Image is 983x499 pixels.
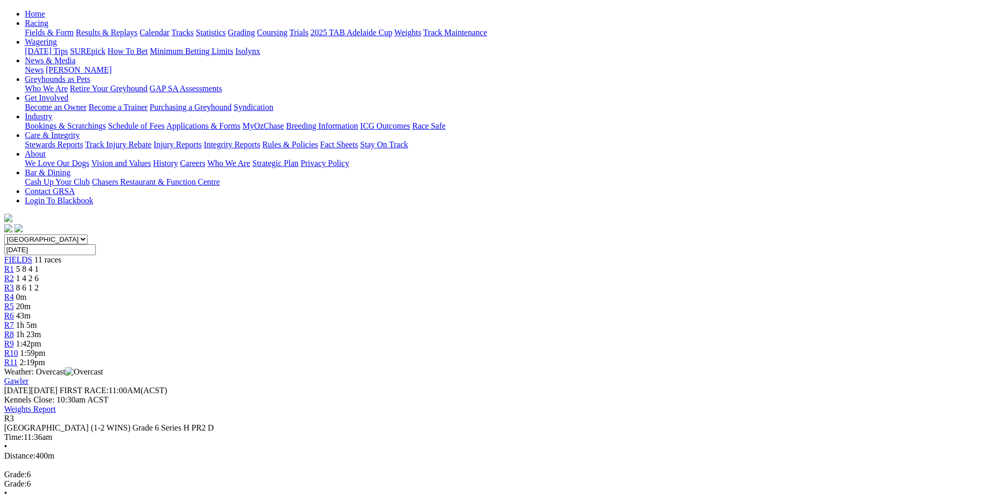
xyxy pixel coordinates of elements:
img: Overcast [65,367,103,377]
a: R4 [4,293,14,301]
a: Chasers Restaurant & Function Centre [92,177,220,186]
a: GAP SA Assessments [150,84,222,93]
a: Rules & Policies [262,140,318,149]
a: Weights Report [4,405,56,413]
a: R9 [4,339,14,348]
a: Track Injury Rebate [85,140,151,149]
a: FIELDS [4,255,32,264]
a: Track Maintenance [423,28,487,37]
span: R3 [4,414,14,423]
a: Careers [180,159,205,168]
span: 1:42pm [16,339,41,348]
span: 1 4 2 6 [16,274,39,283]
a: R6 [4,311,14,320]
a: Minimum Betting Limits [150,47,233,56]
div: Get Involved [25,103,979,112]
span: 8 6 1 2 [16,283,39,292]
a: Bookings & Scratchings [25,121,106,130]
a: Become a Trainer [89,103,148,112]
a: Grading [228,28,255,37]
a: News & Media [25,56,76,65]
span: Distance: [4,451,35,460]
a: Contact GRSA [25,187,75,196]
a: R10 [4,349,18,357]
a: Stewards Reports [25,140,83,149]
a: R7 [4,321,14,329]
a: Results & Replays [76,28,137,37]
a: About [25,149,46,158]
a: Gawler [4,377,29,385]
a: Purchasing a Greyhound [150,103,232,112]
a: Home [25,9,45,18]
a: ICG Outcomes [360,121,410,130]
a: MyOzChase [243,121,284,130]
a: News [25,65,44,74]
span: [DATE] [4,386,31,395]
a: R3 [4,283,14,292]
a: R1 [4,265,14,273]
div: 400m [4,451,979,461]
a: How To Bet [108,47,148,56]
span: 43m [16,311,31,320]
a: Login To Blackbook [25,196,93,205]
div: 11:36am [4,433,979,442]
span: [DATE] [4,386,58,395]
span: Grade: [4,470,27,479]
a: Vision and Values [91,159,151,168]
a: Syndication [234,103,273,112]
img: facebook.svg [4,224,12,232]
a: Care & Integrity [25,131,80,140]
a: Trials [289,28,308,37]
a: Schedule of Fees [108,121,164,130]
span: 1:59pm [20,349,46,357]
span: 1h 23m [16,330,41,339]
a: Industry [25,112,52,121]
a: R8 [4,330,14,339]
span: • [4,489,7,497]
a: Statistics [196,28,226,37]
a: We Love Our Dogs [25,159,89,168]
a: Who We Are [207,159,250,168]
a: R11 [4,358,18,367]
a: Applications & Forms [166,121,240,130]
a: Breeding Information [286,121,358,130]
div: 6 [4,479,979,489]
a: Race Safe [412,121,445,130]
div: About [25,159,979,168]
a: 2025 TAB Adelaide Cup [310,28,392,37]
div: Racing [25,28,979,37]
div: Wagering [25,47,979,56]
a: Fields & Form [25,28,74,37]
a: Retire Your Greyhound [70,84,148,93]
a: [PERSON_NAME] [46,65,111,74]
span: Grade: [4,479,27,488]
a: Coursing [257,28,288,37]
span: 1h 5m [16,321,37,329]
a: Integrity Reports [204,140,260,149]
div: Greyhounds as Pets [25,84,979,93]
input: Select date [4,244,96,255]
a: Stay On Track [360,140,408,149]
a: Weights [394,28,421,37]
span: 11 races [34,255,61,264]
a: Privacy Policy [301,159,349,168]
a: Bar & Dining [25,168,70,177]
a: Get Involved [25,93,68,102]
a: Fact Sheets [320,140,358,149]
a: Become an Owner [25,103,87,112]
a: Calendar [139,28,169,37]
span: Time: [4,433,24,441]
a: Cash Up Your Club [25,177,90,186]
span: • [4,442,7,451]
a: R5 [4,302,14,311]
span: R2 [4,274,14,283]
